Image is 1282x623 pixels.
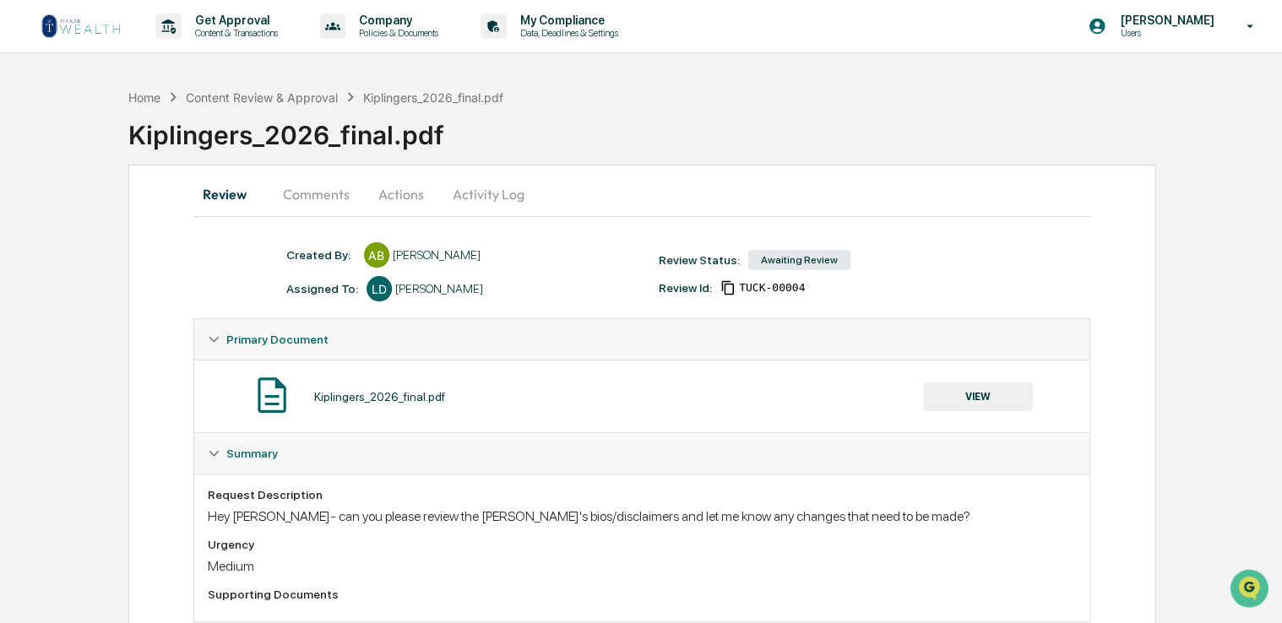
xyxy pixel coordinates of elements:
[182,14,286,27] p: Get Approval
[194,319,1090,360] div: Primary Document
[193,174,1091,214] div: secondary tabs example
[364,242,389,268] div: AB
[659,253,740,267] div: Review Status:
[17,246,30,260] div: 🔎
[269,174,363,214] button: Comments
[1106,14,1222,27] p: [PERSON_NAME]
[314,390,445,404] div: Kiplingers_2026_final.pdf
[1228,567,1274,613] iframe: Open customer support
[208,538,1077,551] div: Urgency
[507,14,627,27] p: My Compliance
[122,214,136,228] div: 🗄️
[208,508,1077,524] div: Hey [PERSON_NAME]- can you please review the [PERSON_NAME]'s bios/disclaimers and let me know any...
[286,248,356,262] div: Created By: ‎ ‎
[739,281,805,295] span: db1177bd-2c7c-4c24-a3b2-be92416aac7e
[34,245,106,262] span: Data Lookup
[226,333,329,346] span: Primary Document
[10,238,113,268] a: 🔎Data Lookup
[57,146,214,160] div: We're available if you need us!
[186,90,338,105] div: Content Review & Approval
[208,588,1077,601] div: Supporting Documents
[17,214,30,228] div: 🖐️
[10,206,116,236] a: 🖐️Preclearance
[182,27,286,39] p: Content & Transactions
[34,213,109,230] span: Preclearance
[286,282,358,295] div: Assigned To:
[194,474,1090,621] div: Summary
[168,286,204,299] span: Pylon
[659,281,712,295] div: Review Id:
[287,134,307,154] button: Start new chat
[345,27,447,39] p: Policies & Documents
[194,433,1090,474] div: Summary
[395,282,483,295] div: [PERSON_NAME]
[1106,27,1222,39] p: Users
[194,360,1090,432] div: Primary Document
[17,129,47,160] img: 1746055101610-c473b297-6a78-478c-a979-82029cc54cd1
[116,206,216,236] a: 🗄️Attestations
[208,558,1077,574] div: Medium
[923,382,1033,411] button: VIEW
[251,374,293,416] img: Document Icon
[507,27,627,39] p: Data, Deadlines & Settings
[119,285,204,299] a: Powered byPylon
[226,447,278,460] span: Summary
[128,106,1282,150] div: Kiplingers_2026_final.pdf
[363,90,502,105] div: Kiplingers_2026_final.pdf
[208,488,1077,501] div: Request Description
[17,35,307,62] p: How can we help?
[439,174,538,214] button: Activity Log
[748,250,850,270] div: Awaiting Review
[57,129,277,146] div: Start new chat
[128,90,160,105] div: Home
[139,213,209,230] span: Attestations
[193,174,269,214] button: Review
[41,13,122,40] img: logo
[345,14,447,27] p: Company
[393,248,481,262] div: [PERSON_NAME]
[367,276,392,301] div: LD
[363,174,439,214] button: Actions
